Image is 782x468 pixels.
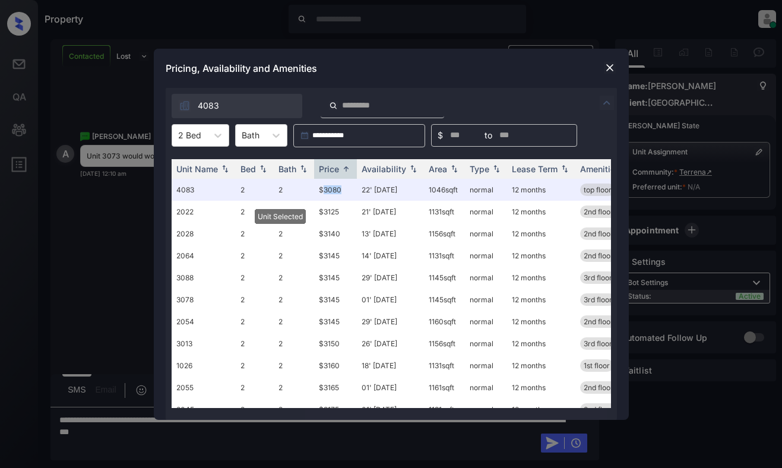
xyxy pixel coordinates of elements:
[236,289,274,311] td: 2
[357,399,424,420] td: 01' [DATE]
[507,179,575,201] td: 12 months
[465,333,507,355] td: normal
[314,289,357,311] td: $3145
[274,179,314,201] td: 2
[507,333,575,355] td: 12 months
[424,201,465,223] td: 1131 sqft
[584,405,613,414] span: 2nd floor
[314,333,357,355] td: $3150
[172,399,236,420] td: 2045
[278,164,296,174] div: Bath
[274,267,314,289] td: 2
[274,289,314,311] td: 2
[172,201,236,223] td: 2022
[319,164,339,174] div: Price
[604,62,616,74] img: close
[314,311,357,333] td: $3145
[172,355,236,377] td: 1026
[274,355,314,377] td: 2
[584,273,612,282] span: 3rd floor
[274,333,314,355] td: 2
[465,267,507,289] td: normal
[236,399,274,420] td: 2
[340,165,352,173] img: sorting
[424,355,465,377] td: 1131 sqft
[357,245,424,267] td: 14' [DATE]
[357,311,424,333] td: 29' [DATE]
[357,179,424,201] td: 22' [DATE]
[236,333,274,355] td: 2
[559,165,571,173] img: sorting
[424,289,465,311] td: 1145 sqft
[424,245,465,267] td: 1131 sqft
[424,399,465,420] td: 1131 sqft
[465,201,507,223] td: normal
[172,179,236,201] td: 4083
[600,96,614,110] img: icon-zuma
[314,179,357,201] td: $3080
[172,223,236,245] td: 2028
[274,399,314,420] td: 2
[236,223,274,245] td: 2
[198,99,219,112] span: 4083
[424,311,465,333] td: 1160 sqft
[357,355,424,377] td: 18' [DATE]
[438,129,443,142] span: $
[274,201,314,223] td: 2
[465,355,507,377] td: normal
[424,267,465,289] td: 1145 sqft
[176,164,218,174] div: Unit Name
[357,201,424,223] td: 21' [DATE]
[172,377,236,399] td: 2055
[314,201,357,223] td: $3125
[507,355,575,377] td: 12 months
[240,164,256,174] div: Bed
[274,311,314,333] td: 2
[507,377,575,399] td: 12 months
[448,165,460,173] img: sorting
[362,164,406,174] div: Availability
[236,377,274,399] td: 2
[257,165,269,173] img: sorting
[584,229,613,238] span: 2nd floor
[357,333,424,355] td: 26' [DATE]
[407,165,419,173] img: sorting
[465,289,507,311] td: normal
[584,295,612,304] span: 3rd floor
[329,100,338,111] img: icon-zuma
[274,245,314,267] td: 2
[485,129,492,142] span: to
[314,245,357,267] td: $3145
[584,383,613,392] span: 2nd floor
[297,165,309,173] img: sorting
[172,245,236,267] td: 2064
[236,201,274,223] td: 2
[584,185,612,194] span: top floor
[314,223,357,245] td: $3140
[172,267,236,289] td: 3088
[465,223,507,245] td: normal
[357,267,424,289] td: 29' [DATE]
[584,361,610,370] span: 1st floor
[424,179,465,201] td: 1046 sqft
[357,223,424,245] td: 13' [DATE]
[172,311,236,333] td: 2054
[584,251,613,260] span: 2nd floor
[154,49,629,88] div: Pricing, Availability and Amenities
[507,289,575,311] td: 12 months
[507,267,575,289] td: 12 months
[236,311,274,333] td: 2
[274,223,314,245] td: 2
[172,333,236,355] td: 3013
[179,100,191,112] img: icon-zuma
[507,245,575,267] td: 12 months
[429,164,447,174] div: Area
[172,289,236,311] td: 3078
[584,207,613,216] span: 2nd floor
[424,333,465,355] td: 1156 sqft
[219,165,231,173] img: sorting
[507,201,575,223] td: 12 months
[314,267,357,289] td: $3145
[274,377,314,399] td: 2
[512,164,558,174] div: Lease Term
